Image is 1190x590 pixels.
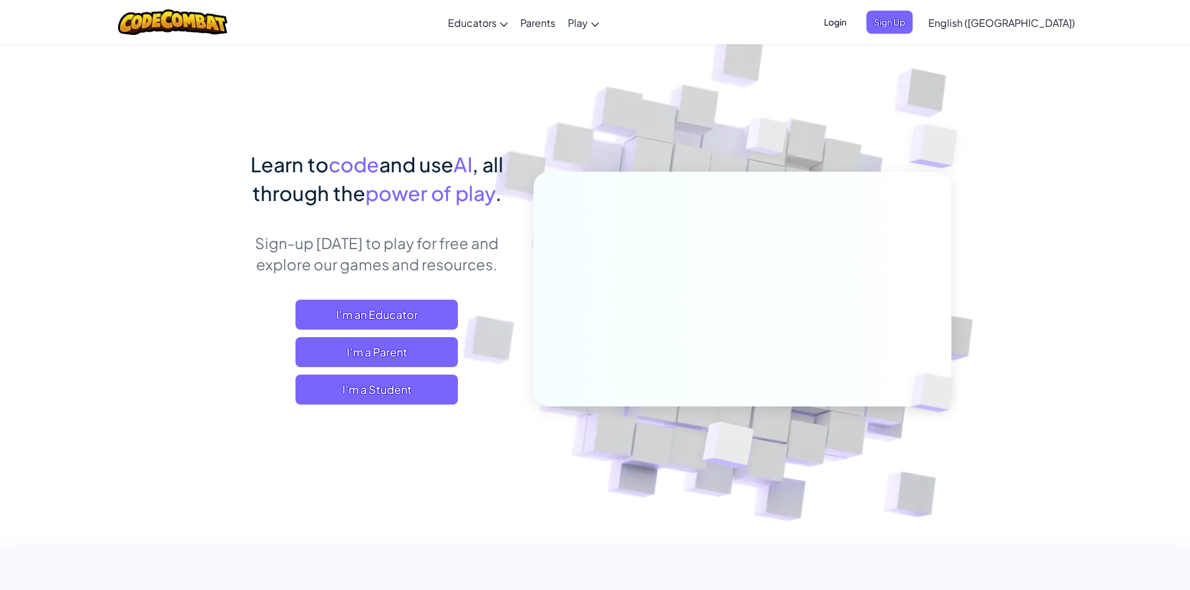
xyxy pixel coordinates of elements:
[890,347,983,438] img: Overlap cubes
[722,93,812,186] img: Overlap cubes
[295,300,458,330] a: I'm an Educator
[514,6,562,39] a: Parents
[448,16,497,29] span: Educators
[454,152,472,177] span: AI
[365,180,495,205] span: power of play
[495,180,502,205] span: .
[118,9,227,35] img: CodeCombat logo
[250,152,329,177] span: Learn to
[672,395,783,499] img: Overlap cubes
[379,152,454,177] span: and use
[442,6,514,39] a: Educators
[295,337,458,367] a: I'm a Parent
[239,232,515,275] p: Sign-up [DATE] to play for free and explore our games and resources.
[562,6,605,39] a: Play
[885,94,993,199] img: Overlap cubes
[928,16,1075,29] span: English ([GEOGRAPHIC_DATA])
[816,11,854,34] button: Login
[568,16,588,29] span: Play
[866,11,913,34] button: Sign Up
[295,375,458,405] button: I'm a Student
[922,6,1081,39] a: English ([GEOGRAPHIC_DATA])
[329,152,379,177] span: code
